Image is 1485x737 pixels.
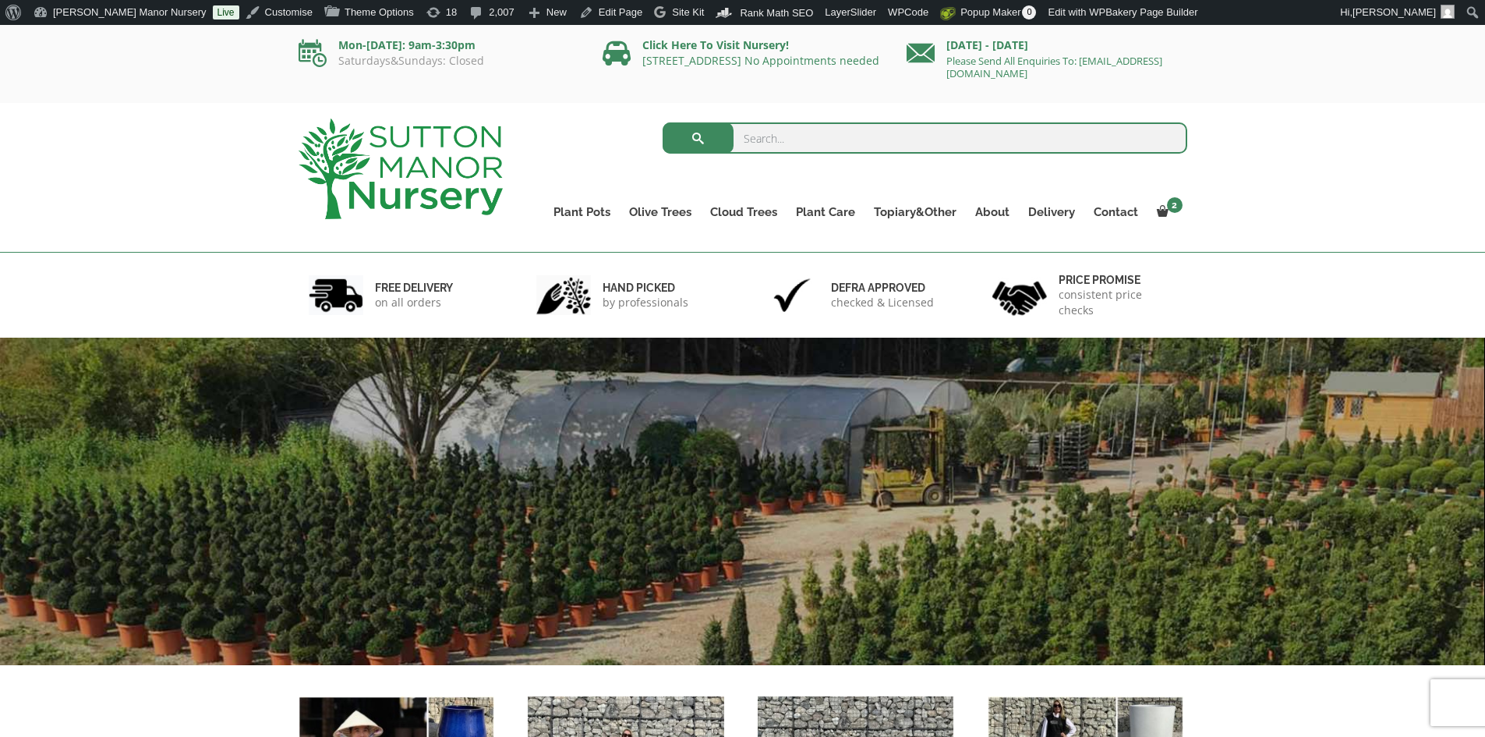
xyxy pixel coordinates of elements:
[642,53,879,68] a: [STREET_ADDRESS] No Appointments needed
[309,275,363,315] img: 1.jpg
[642,37,789,52] a: Click Here To Visit Nursery!
[907,36,1187,55] p: [DATE] - [DATE]
[663,122,1187,154] input: Search...
[1059,287,1177,318] p: consistent price checks
[213,5,239,19] a: Live
[1352,6,1436,18] span: [PERSON_NAME]
[831,295,934,310] p: checked & Licensed
[831,281,934,295] h6: Defra approved
[603,281,688,295] h6: hand picked
[1019,201,1084,223] a: Delivery
[946,54,1162,80] a: Please Send All Enquiries To: [EMAIL_ADDRESS][DOMAIN_NAME]
[375,295,453,310] p: on all orders
[701,201,787,223] a: Cloud Trees
[620,201,701,223] a: Olive Trees
[1022,5,1036,19] span: 0
[765,275,819,315] img: 3.jpg
[1084,201,1147,223] a: Contact
[375,281,453,295] h6: FREE DELIVERY
[1059,273,1177,287] h6: Price promise
[1147,201,1187,223] a: 2
[1167,197,1183,213] span: 2
[536,275,591,315] img: 2.jpg
[864,201,966,223] a: Topiary&Other
[966,201,1019,223] a: About
[603,295,688,310] p: by professionals
[162,579,1289,674] h1: FREE UK DELIVERY UK’S LEADING SUPPLIERS OF TREES & POTS
[787,201,864,223] a: Plant Care
[299,36,579,55] p: Mon-[DATE]: 9am-3:30pm
[544,201,620,223] a: Plant Pots
[740,7,813,19] span: Rank Math SEO
[672,6,704,18] span: Site Kit
[992,271,1047,319] img: 4.jpg
[299,55,579,67] p: Saturdays&Sundays: Closed
[299,119,503,219] img: logo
